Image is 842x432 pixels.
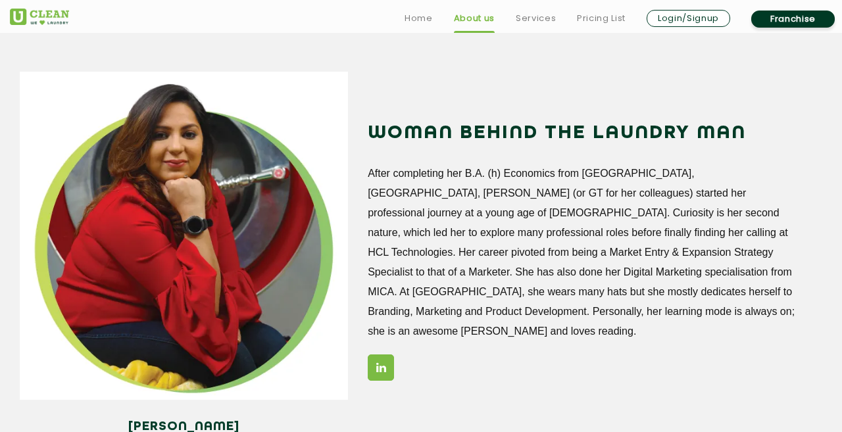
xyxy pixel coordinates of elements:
[516,11,556,26] a: Services
[368,164,803,341] p: After completing her B.A. (h) Economics from [GEOGRAPHIC_DATA], [GEOGRAPHIC_DATA], [PERSON_NAME] ...
[454,11,495,26] a: About us
[751,11,835,28] a: Franchise
[405,11,433,26] a: Home
[20,72,348,400] img: Gunjan_11zon.webp
[647,10,730,27] a: Login/Signup
[10,9,69,25] img: UClean Laundry and Dry Cleaning
[368,118,803,149] h2: WOMAN BEHIND THE LAUNDRY MAN
[577,11,626,26] a: Pricing List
